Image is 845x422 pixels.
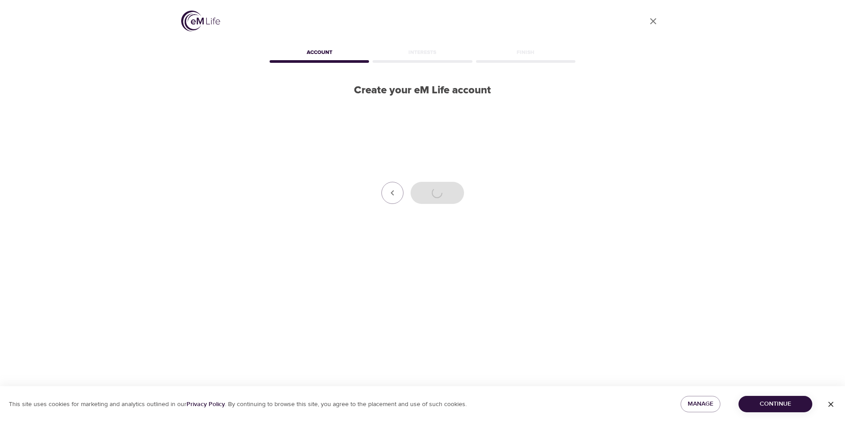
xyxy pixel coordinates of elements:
[746,399,805,410] span: Continue
[688,399,713,410] span: Manage
[187,400,225,408] a: Privacy Policy
[181,11,220,31] img: logo
[643,11,664,32] a: close
[268,84,577,97] h2: Create your eM Life account
[738,396,812,412] button: Continue
[681,396,720,412] button: Manage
